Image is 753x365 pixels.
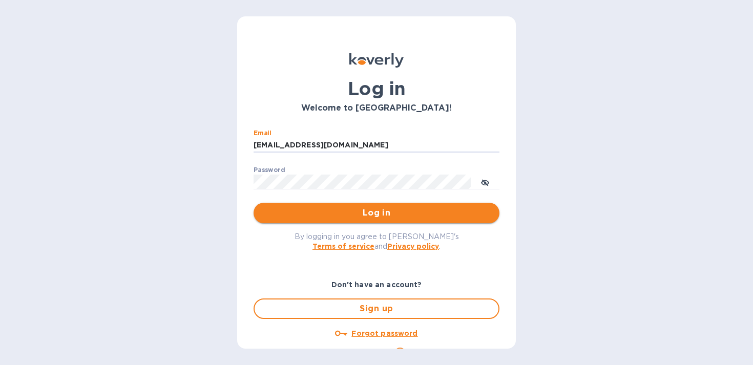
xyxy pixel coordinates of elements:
[331,281,422,289] b: Don't have an account?
[262,207,491,219] span: Log in
[351,329,417,337] u: Forgot password
[263,303,490,315] span: Sign up
[254,203,499,223] button: Log in
[254,138,499,153] input: Enter email address
[29,16,50,25] div: v 4.0.25
[254,78,499,99] h1: Log in
[39,60,92,67] div: Domain Overview
[113,60,173,67] div: Keywords by Traffic
[27,27,113,35] div: Domain: [DOMAIN_NAME]
[254,103,499,113] h3: Welcome to [GEOGRAPHIC_DATA]!
[387,242,439,250] a: Privacy policy
[349,53,404,68] img: Koverly
[102,59,110,68] img: tab_keywords_by_traffic_grey.svg
[254,130,271,136] label: Email
[16,27,25,35] img: website_grey.svg
[254,167,285,173] label: Password
[295,232,459,250] span: By logging in you agree to [PERSON_NAME]'s and .
[312,242,374,250] a: Terms of service
[254,298,499,319] button: Sign up
[16,16,25,25] img: logo_orange.svg
[475,171,495,192] button: toggle password visibility
[28,59,36,68] img: tab_domain_overview_orange.svg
